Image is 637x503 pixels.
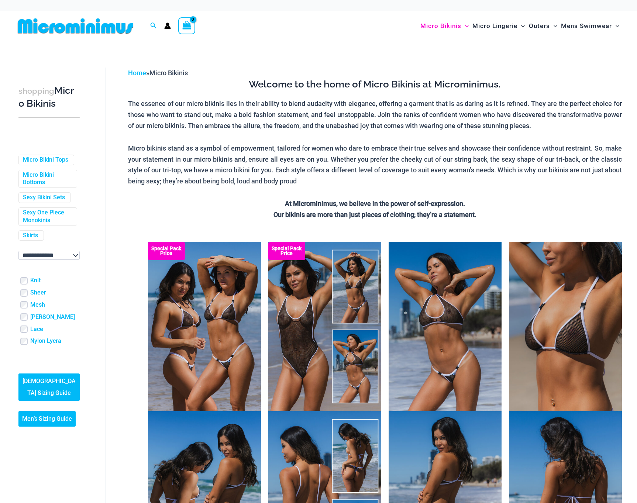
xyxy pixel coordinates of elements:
img: Tradewinds Ink and Ivory 317 Tri Top 01 [509,242,622,411]
strong: At Microminimus, we believe in the power of self-expression. [285,200,465,207]
span: Menu Toggle [461,17,469,35]
a: Sexy Bikini Sets [23,194,65,201]
a: Search icon link [150,21,157,31]
a: Micro LingerieMenu ToggleMenu Toggle [471,15,527,37]
img: MM SHOP LOGO FLAT [15,18,136,34]
select: wpc-taxonomy-pa_color-745982 [18,251,80,260]
a: Micro BikinisMenu ToggleMenu Toggle [419,15,471,37]
a: Nylon Lycra [30,337,61,345]
span: Menu Toggle [517,17,525,35]
span: Micro Bikinis [420,17,461,35]
p: Micro bikinis stand as a symbol of empowerment, tailored for women who dare to embrace their true... [128,143,622,187]
img: Top Bum Pack [148,242,261,411]
a: Knit [30,277,41,285]
span: shopping [18,86,54,96]
a: Sexy One Piece Monokinis [23,209,71,224]
b: Special Pack Price [148,246,185,256]
span: Menu Toggle [550,17,557,35]
a: Sheer [30,289,46,297]
span: Micro Bikinis [149,69,188,77]
a: Micro Bikini Bottoms [23,171,71,187]
a: Lace [30,325,43,333]
p: The essence of our micro bikinis lies in their ability to blend audacity with elegance, offering ... [128,98,622,131]
b: Special Pack Price [268,246,305,256]
a: [DEMOGRAPHIC_DATA] Sizing Guide [18,373,80,401]
a: Micro Bikini Tops [23,156,68,164]
h3: Welcome to the home of Micro Bikinis at Microminimus. [128,78,622,91]
span: Menu Toggle [612,17,619,35]
span: » [128,69,188,77]
img: Collection Pack [268,242,381,411]
span: Outers [529,17,550,35]
strong: Our bikinis are more than just pieces of clothing; they’re a statement. [273,211,476,218]
nav: Site Navigation [417,14,622,38]
a: Men’s Sizing Guide [18,411,76,427]
a: OutersMenu ToggleMenu Toggle [527,15,559,37]
a: View Shopping Cart, empty [178,17,195,34]
span: Mens Swimwear [561,17,612,35]
a: Account icon link [164,23,171,29]
a: [PERSON_NAME] [30,313,75,321]
a: Home [128,69,146,77]
h3: Micro Bikinis [18,85,80,110]
a: Mens SwimwearMenu ToggleMenu Toggle [559,15,621,37]
img: Tradewinds Ink and Ivory 384 Halter 453 Micro 02 [389,242,502,411]
span: Micro Lingerie [472,17,517,35]
a: Mesh [30,301,45,309]
a: Skirts [23,232,38,240]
